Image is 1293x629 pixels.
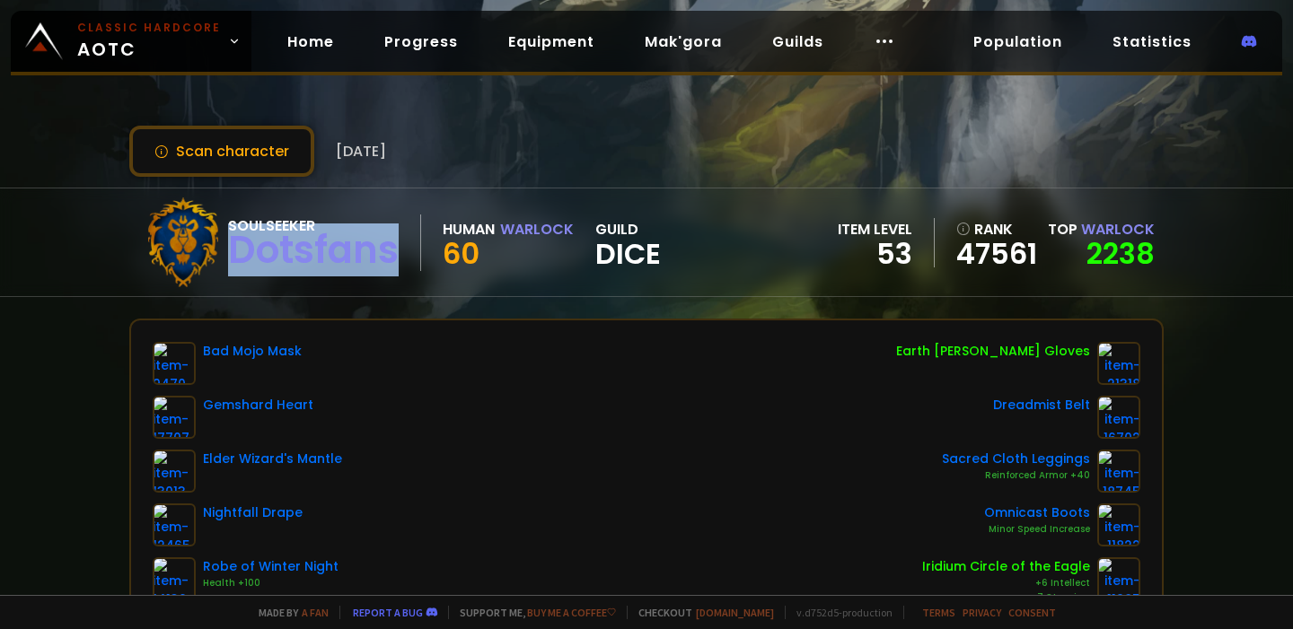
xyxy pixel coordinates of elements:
div: 53 [838,240,912,267]
div: Warlock [500,218,574,240]
span: 60 [443,233,479,274]
img: item-11822 [1097,503,1140,546]
div: Soulseeker [228,214,399,237]
button: Scan character [129,126,314,177]
span: Checkout [627,606,774,619]
a: a fan [302,606,329,619]
div: Elder Wizard's Mantle [203,450,342,468]
img: item-17707 [153,396,196,439]
span: Warlock [1081,219,1155,240]
a: Progress [370,23,472,60]
img: item-14136 [153,557,196,600]
span: Made by [248,606,329,619]
div: Nightfall Drape [203,503,303,522]
div: rank [956,218,1037,240]
span: Dice [595,240,661,267]
div: Gemshard Heart [203,396,313,415]
a: Population [959,23,1077,60]
img: item-18745 [1097,450,1140,493]
div: Reinforced Armor +40 [942,468,1090,483]
div: Robe of Winter Night [203,557,339,576]
div: Human [443,218,495,240]
div: Bad Mojo Mask [203,342,302,361]
a: Classic HardcoreAOTC [11,11,251,72]
div: guild [595,218,661,267]
img: item-16702 [1097,396,1140,439]
div: Health +100 [203,576,339,590]
img: item-12465 [153,503,196,546]
a: Report a bug [353,606,423,619]
div: +6 Intellect [922,576,1090,590]
a: Consent [1008,606,1056,619]
img: item-11987 [1097,557,1140,600]
div: Top [1048,218,1155,240]
a: 2238 [1086,233,1155,274]
span: [DATE] [336,140,386,162]
span: AOTC [77,20,221,63]
small: Classic Hardcore [77,20,221,36]
a: Buy me a coffee [527,606,616,619]
a: Mak'gora [630,23,736,60]
div: Sacred Cloth Leggings [942,450,1090,468]
img: item-21318 [1097,342,1140,385]
img: item-9470 [153,342,196,385]
div: Dotsfans [228,237,399,264]
span: v. d752d5 - production [785,606,893,619]
span: Support me, [448,606,616,619]
div: Iridium Circle of the Eagle [922,557,1090,576]
a: Equipment [494,23,609,60]
a: 47561 [956,240,1037,267]
a: [DOMAIN_NAME] [696,606,774,619]
div: Omnicast Boots [984,503,1090,522]
div: +7 Stamina [922,590,1090,605]
div: Earth [PERSON_NAME] Gloves [896,342,1090,361]
div: Dreadmist Belt [993,396,1090,415]
a: Statistics [1098,23,1206,60]
img: item-13013 [153,450,196,493]
a: Terms [922,606,955,619]
div: Minor Speed Increase [984,522,1090,537]
a: Home [273,23,348,60]
div: item level [838,218,912,240]
a: Privacy [963,606,1001,619]
a: Guilds [758,23,838,60]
